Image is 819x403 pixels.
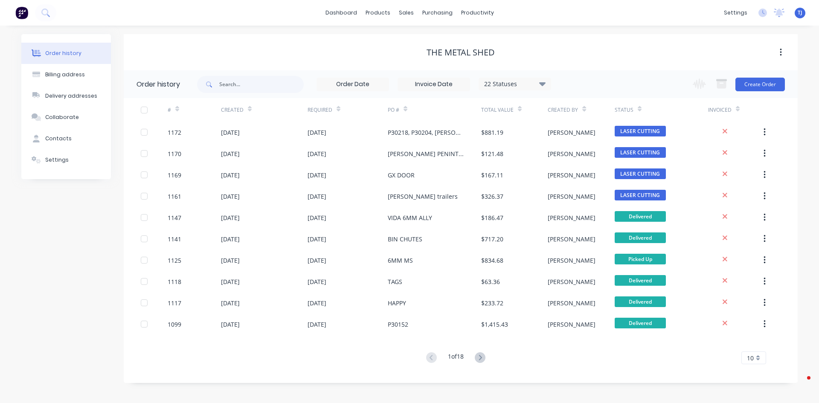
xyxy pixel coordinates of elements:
[798,9,802,17] span: TJ
[388,320,408,329] div: P30152
[548,277,595,286] div: [PERSON_NAME]
[615,147,666,158] span: LASER CUTTING
[221,235,240,244] div: [DATE]
[308,277,326,286] div: [DATE]
[388,235,422,244] div: BIN CHUTES
[615,254,666,264] span: Picked Up
[548,149,595,158] div: [PERSON_NAME]
[615,126,666,136] span: LASER CUTTING
[481,320,508,329] div: $1,415.43
[388,213,432,222] div: VIDA 6MM ALLY
[388,256,413,265] div: 6MM MS
[481,256,503,265] div: $834.68
[615,211,666,222] span: Delivered
[481,299,503,307] div: $233.72
[221,128,240,137] div: [DATE]
[168,171,181,180] div: 1169
[388,98,481,122] div: PO #
[321,6,361,19] a: dashboard
[308,98,388,122] div: Required
[548,299,595,307] div: [PERSON_NAME]
[548,320,595,329] div: [PERSON_NAME]
[308,192,326,201] div: [DATE]
[45,113,79,121] div: Collaborate
[361,6,395,19] div: products
[45,92,97,100] div: Delivery addresses
[548,192,595,201] div: [PERSON_NAME]
[45,135,72,142] div: Contacts
[308,256,326,265] div: [DATE]
[615,275,666,286] span: Delivered
[481,149,503,158] div: $121.48
[219,76,304,93] input: Search...
[317,78,389,91] input: Order Date
[168,256,181,265] div: 1125
[308,149,326,158] div: [DATE]
[398,78,470,91] input: Invoice Date
[548,171,595,180] div: [PERSON_NAME]
[308,171,326,180] div: [DATE]
[221,171,240,180] div: [DATE]
[481,192,503,201] div: $326.37
[168,320,181,329] div: 1099
[45,156,69,164] div: Settings
[221,299,240,307] div: [DATE]
[481,98,548,122] div: Total Value
[615,106,633,114] div: Status
[45,71,85,78] div: Billing address
[388,149,464,158] div: [PERSON_NAME] PENINTON
[308,213,326,222] div: [DATE]
[21,43,111,64] button: Order history
[790,374,810,394] iframe: Intercom live chat
[221,149,240,158] div: [DATE]
[221,277,240,286] div: [DATE]
[388,299,406,307] div: HAPPY
[221,98,308,122] div: Created
[548,256,595,265] div: [PERSON_NAME]
[481,128,503,137] div: $881.19
[221,106,244,114] div: Created
[221,320,240,329] div: [DATE]
[308,235,326,244] div: [DATE]
[457,6,498,19] div: productivity
[615,296,666,307] span: Delivered
[388,277,402,286] div: TAGS
[615,232,666,243] span: Delivered
[427,47,495,58] div: THE METAL SHED
[168,277,181,286] div: 1118
[388,192,458,201] div: [PERSON_NAME] trailers
[479,79,551,89] div: 22 Statuses
[388,106,399,114] div: PO #
[708,106,732,114] div: Invoiced
[708,98,761,122] div: Invoiced
[615,190,666,200] span: LASER CUTTING
[168,98,221,122] div: #
[308,128,326,137] div: [DATE]
[720,6,752,19] div: settings
[615,98,708,122] div: Status
[548,98,614,122] div: Created By
[448,352,464,364] div: 1 of 18
[308,106,332,114] div: Required
[481,171,503,180] div: $167.11
[168,213,181,222] div: 1147
[388,171,415,180] div: GX DOOR
[221,256,240,265] div: [DATE]
[548,235,595,244] div: [PERSON_NAME]
[747,354,754,362] span: 10
[548,106,578,114] div: Created By
[615,168,666,179] span: LASER CUTTING
[21,107,111,128] button: Collaborate
[548,128,595,137] div: [PERSON_NAME]
[168,299,181,307] div: 1117
[735,78,785,91] button: Create Order
[221,213,240,222] div: [DATE]
[21,64,111,85] button: Billing address
[168,106,171,114] div: #
[168,192,181,201] div: 1161
[21,85,111,107] button: Delivery addresses
[481,213,503,222] div: $186.47
[481,277,500,286] div: $63.36
[168,149,181,158] div: 1170
[615,318,666,328] span: Delivered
